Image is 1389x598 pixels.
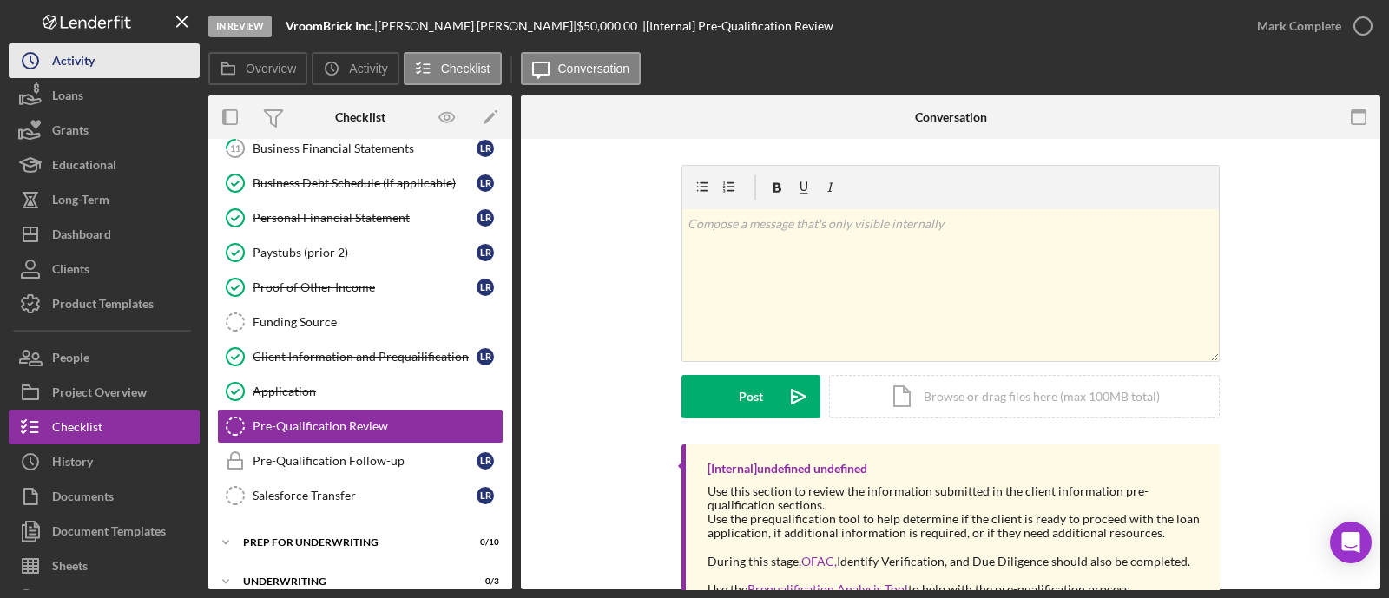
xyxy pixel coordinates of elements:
div: Use this section to review the information submitted in the client information pre-qualification ... [708,484,1202,512]
div: L R [477,244,494,261]
div: [PERSON_NAME] [PERSON_NAME] | [378,19,576,33]
div: Mark Complete [1257,9,1341,43]
div: Document Templates [52,514,166,553]
a: Pre-Qualification Follow-upLR [217,444,504,478]
a: Salesforce TransferLR [217,478,504,513]
div: Educational [52,148,116,187]
button: Checklist [404,52,502,85]
button: Activity [312,52,398,85]
div: Project Overview [52,375,147,414]
div: Prep for Underwriting [243,537,456,548]
button: Dashboard [9,217,200,252]
button: Checklist [9,410,200,444]
div: | [Internal] Pre-Qualification Review [642,19,833,33]
button: Activity [9,43,200,78]
div: Checklist [52,410,102,449]
button: Grants [9,113,200,148]
div: Salesforce Transfer [253,489,477,503]
a: Client Information and PrequailificationLR [217,339,504,374]
button: Document Templates [9,514,200,549]
button: Project Overview [9,375,200,410]
button: History [9,444,200,479]
div: $50,000.00 [576,19,642,33]
div: Product Templates [52,286,154,325]
label: Activity [349,62,387,76]
div: Documents [52,479,114,518]
div: Business Debt Schedule (if applicable) [253,176,477,190]
button: People [9,340,200,375]
button: Overview [208,52,307,85]
a: Pre-Qualification Review [217,409,504,444]
div: Long-Term [52,182,109,221]
label: Overview [246,62,296,76]
div: Personal Financial Statement [253,211,477,225]
div: Checklist [335,110,385,124]
button: Post [681,375,820,418]
div: People [52,340,89,379]
a: OFAC, [801,554,837,568]
div: L R [477,140,494,157]
div: Dashboard [52,217,111,256]
button: Mark Complete [1240,9,1380,43]
b: VroomBrick Inc. [286,18,374,33]
button: Long-Term [9,182,200,217]
div: Client Information and Prequailification [253,350,477,364]
div: Loans [52,78,83,117]
div: [Internal] undefined undefined [708,462,867,476]
a: Business Debt Schedule (if applicable)LR [217,166,504,200]
label: Conversation [558,62,630,76]
div: During this stage, Identify Verification, and Due Diligence should also be completed. [708,555,1202,568]
button: Educational [9,148,200,182]
div: Post [739,375,763,418]
label: Checklist [441,62,490,76]
div: Pre-Qualification Follow-up [253,454,477,468]
div: L R [477,452,494,470]
div: L R [477,209,494,227]
div: Business Financial Statements [253,141,477,155]
button: Conversation [521,52,642,85]
div: Application [253,384,503,398]
tspan: 11 [230,142,240,154]
div: Clients [52,252,89,291]
div: L R [477,174,494,192]
div: Paystubs (prior 2) [253,246,477,260]
a: 11Business Financial StatementsLR [217,131,504,166]
div: L R [477,279,494,296]
div: L R [477,487,494,504]
div: In Review [208,16,272,37]
div: | [286,19,378,33]
div: Use the to help with the pre-qualification process. [708,582,1202,596]
a: Paystubs (prior 2)LR [217,235,504,270]
button: Loans [9,78,200,113]
div: Proof of Other Income [253,280,477,294]
div: Conversation [915,110,987,124]
div: Underwriting [243,576,456,587]
div: Funding Source [253,315,503,329]
button: Product Templates [9,286,200,321]
button: Sheets [9,549,200,583]
a: Proof of Other IncomeLR [217,270,504,305]
div: History [52,444,93,483]
div: Open Intercom Messenger [1330,522,1372,563]
div: Pre-Qualification Review [253,419,503,433]
div: L R [477,348,494,365]
a: Personal Financial StatementLR [217,200,504,235]
div: 0 / 3 [468,576,499,587]
div: Activity [52,43,95,82]
button: Clients [9,252,200,286]
button: Documents [9,479,200,514]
